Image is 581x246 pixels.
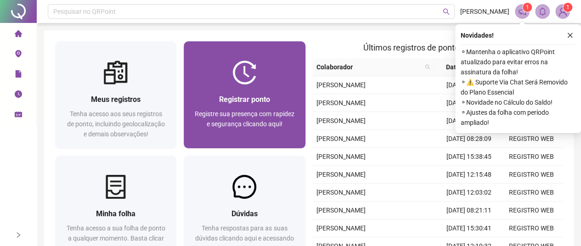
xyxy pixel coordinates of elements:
span: Tenha acesso aos seus registros de ponto, incluindo geolocalização e demais observações! [67,110,165,138]
span: Novidades ! [461,30,494,40]
span: home [15,26,22,44]
td: [DATE] 12:17:33 [438,112,500,130]
span: Últimos registros de ponto sincronizados [363,43,512,52]
td: REGISTRO WEB [500,219,563,237]
a: Meus registrosTenha acesso aos seus registros de ponto, incluindo geolocalização e demais observa... [55,41,176,148]
a: Registrar pontoRegistre sua presença com rapidez e segurança clicando aqui! [184,41,305,148]
span: close [567,32,573,39]
span: 1 [566,4,570,11]
td: [DATE] 12:15:48 [438,166,500,184]
span: file [15,66,22,84]
th: Data/Hora [434,58,495,76]
td: [DATE] 15:43:03 [438,76,500,94]
span: Dúvidas [231,209,258,218]
td: REGISTRO WEB [500,148,563,166]
td: REGISTRO WEB [500,201,563,219]
span: [PERSON_NAME] [316,99,366,106]
td: REGISTRO WEB [500,184,563,201]
span: Colaborador [316,62,422,72]
span: [PERSON_NAME] [316,189,366,196]
span: bell [538,7,547,16]
span: search [423,60,432,74]
span: ⚬ ⚠️ Suporte Via Chat Será Removido do Plano Essencial [461,77,575,97]
span: Registre sua presença com rapidez e segurança clicando aqui! [195,110,294,128]
span: clock-circle [15,86,22,105]
span: notification [518,7,526,16]
span: [PERSON_NAME] [460,6,509,17]
td: REGISTRO WEB [500,130,563,148]
td: [DATE] 08:21:11 [438,201,500,219]
span: 1 [526,4,529,11]
span: Registrar ponto [219,95,270,104]
td: [DATE] 15:30:41 [438,219,500,237]
span: [PERSON_NAME] [316,224,366,232]
span: [PERSON_NAME] [316,153,366,160]
span: [PERSON_NAME] [316,81,366,89]
sup: 1 [523,3,532,12]
td: [DATE] 08:28:09 [438,130,500,148]
span: search [425,64,430,70]
span: right [15,232,22,238]
span: schedule [15,106,22,125]
span: Minha folha [96,209,135,218]
span: ⚬ Ajustes da folha com período ampliado! [461,107,575,128]
span: [PERSON_NAME] [316,171,366,178]
img: 57563 [556,5,570,18]
span: [PERSON_NAME] [316,207,366,214]
span: [PERSON_NAME] [316,117,366,124]
span: ⚬ Mantenha o aplicativo QRPoint atualizado para evitar erros na assinatura da folha! [461,47,575,77]
td: [DATE] 12:29:36 [438,94,500,112]
span: [PERSON_NAME] [316,135,366,142]
span: Meus registros [91,95,141,104]
span: ⚬ Novidade no Cálculo do Saldo! [461,97,575,107]
td: [DATE] 12:03:02 [438,184,500,201]
span: environment [15,46,22,64]
span: search [443,8,450,15]
span: Data/Hora [438,62,484,72]
td: REGISTRO WEB [500,166,563,184]
td: [DATE] 15:38:45 [438,148,500,166]
sup: Atualize o seu contato no menu Meus Dados [563,3,572,12]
